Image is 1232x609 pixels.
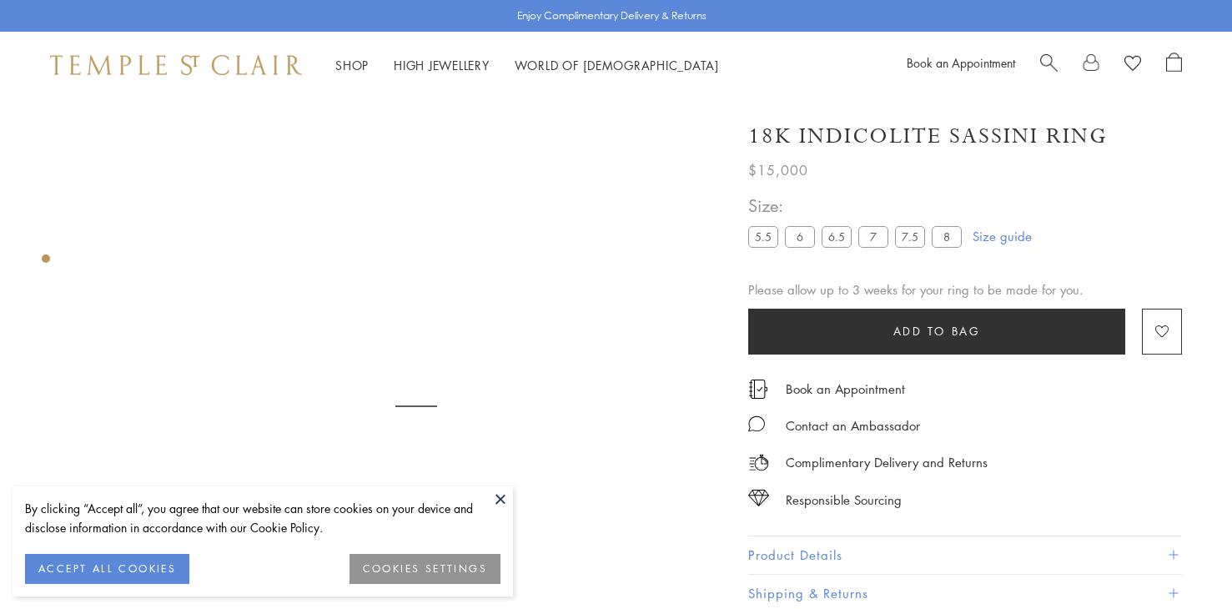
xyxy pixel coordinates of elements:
button: ACCEPT ALL COOKIES [25,554,189,584]
a: Book an Appointment [907,54,1015,71]
a: Open Shopping Bag [1166,53,1182,78]
a: Size guide [973,228,1032,244]
label: 7.5 [895,226,925,247]
a: ShopShop [335,57,369,73]
p: Enjoy Complimentary Delivery & Returns [517,8,707,24]
img: MessageIcon-01_2.svg [748,415,765,432]
label: 8 [932,226,962,247]
p: Complimentary Delivery and Returns [786,452,988,473]
img: icon_sourcing.svg [748,490,769,506]
label: 5.5 [748,226,778,247]
span: Add to bag [893,322,981,340]
a: View Wishlist [1124,53,1141,78]
span: Size: [748,192,968,219]
a: High JewelleryHigh Jewellery [394,57,490,73]
button: COOKIES SETTINGS [349,554,500,584]
img: icon_delivery.svg [748,452,769,473]
button: Add to bag [748,309,1125,355]
label: 6.5 [822,226,852,247]
a: Book an Appointment [786,380,905,398]
a: World of [DEMOGRAPHIC_DATA]World of [DEMOGRAPHIC_DATA] [515,57,719,73]
button: Product Details [748,536,1182,574]
a: Search [1040,53,1058,78]
label: 7 [858,226,888,247]
nav: Main navigation [335,55,719,76]
div: Responsible Sourcing [786,490,902,511]
label: 6 [785,226,815,247]
div: Product gallery navigation [42,250,50,276]
div: By clicking “Accept all”, you agree that our website can store cookies on your device and disclos... [25,499,500,537]
div: Contact an Ambassador [786,415,920,436]
img: Temple St. Clair [50,55,302,75]
span: $15,000 [748,159,808,181]
img: icon_appointment.svg [748,380,768,399]
h1: 18K Indicolite Sassini Ring [748,122,1108,151]
div: Please allow up to 3 weeks for your ring to be made for you. [748,279,1182,300]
